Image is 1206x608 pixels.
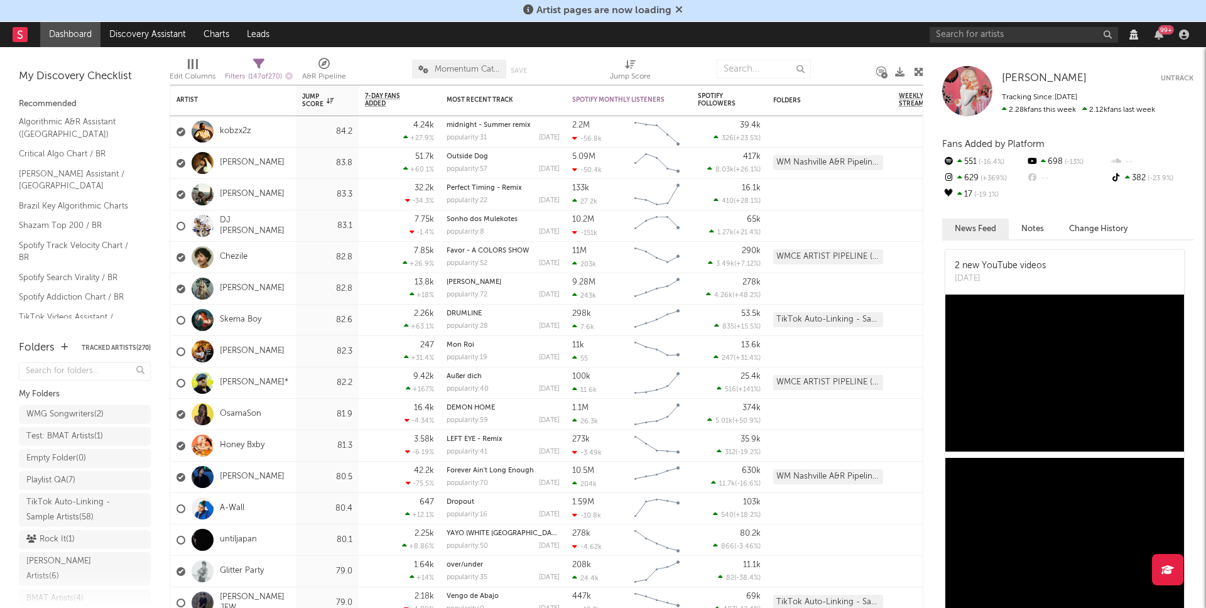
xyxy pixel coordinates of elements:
div: 2 new YouTube videos [955,259,1046,273]
input: Search for folders... [19,362,151,381]
span: -19.2 % [737,449,759,456]
div: [DATE] [955,273,1046,285]
button: News Feed [942,219,1009,239]
div: 35.9k [741,435,761,443]
span: Artist pages are now loading [536,6,671,16]
div: 39.4k [740,121,761,129]
div: 99 + [1158,25,1174,35]
a: Forever Ain't Long Enough [447,467,534,474]
a: [PERSON_NAME] [220,472,285,482]
div: [DATE] [539,323,560,330]
div: 11M [572,247,587,255]
a: Skema Boy [220,315,261,325]
div: 7.75k [415,215,434,224]
div: ( ) [714,322,761,330]
div: [DATE] [539,448,560,455]
span: -16.4 % [977,159,1004,166]
div: 203k [572,260,596,268]
div: 9.28M [572,278,595,286]
a: WMG Songwriters(2) [19,405,151,424]
a: Discovery Assistant [100,22,195,47]
div: 278k [742,278,761,286]
div: 629 [942,170,1026,187]
div: ( ) [707,165,761,173]
a: [PERSON_NAME] Artists(6) [19,552,151,586]
div: 26.3k [572,417,598,425]
div: 55 [572,354,588,362]
div: -151k [572,229,597,237]
div: 7.85k [414,247,434,255]
div: 3.58k [414,435,434,443]
div: 82.8 [302,250,352,265]
div: Forever Ain't Long Enough [447,467,560,474]
div: 32.2k [415,184,434,192]
span: 1.27k [717,229,734,236]
div: +18 % [410,291,434,299]
div: 13.8k [415,278,434,286]
span: 247 [722,355,734,362]
svg: Chart title [629,116,685,148]
a: [PERSON_NAME] [220,346,285,357]
a: Glitter Party [220,566,264,577]
a: Mon Roi [447,342,474,349]
div: +27.9 % [403,134,434,142]
svg: Chart title [629,399,685,430]
div: -10.8k [572,511,601,519]
div: 11.6k [572,386,597,394]
div: Jump Score [610,69,651,84]
div: Perfect Timing - Remix [447,185,560,192]
div: DRUMLINE [447,310,560,317]
div: 5.09M [572,153,595,161]
div: WM Nashville A&R Pipeline (ingested) (1427) [773,469,883,484]
div: +12.1 % [405,511,434,519]
div: [DATE] [539,543,560,550]
div: WMG Songwriters ( 2 ) [26,407,104,422]
span: 835 [722,323,734,330]
div: 51.7k [415,153,434,161]
div: 82.6 [302,313,352,328]
div: Favor - A COLORS SHOW [447,247,560,254]
div: -- [1026,170,1109,187]
a: Vengo de Abajo [447,593,499,600]
a: DEMON HOME [447,404,495,411]
div: popularity: 22 [447,197,487,204]
div: popularity: 28 [447,323,488,330]
div: 278k [572,529,590,538]
span: 410 [722,198,734,205]
span: 540 [721,512,734,519]
div: 83.3 [302,187,352,202]
span: 2.12k fans last week [1002,106,1155,114]
a: [PERSON_NAME] [1002,72,1087,85]
div: Jump Score [610,53,651,90]
div: [DATE] [539,480,560,487]
div: popularity: 16 [447,511,487,518]
div: Rock It ( 1 ) [26,532,75,547]
div: Filters(147 of 270) [225,53,293,90]
a: BMAT Artists(4) [19,589,151,608]
span: +50.9 % [734,418,759,425]
div: Most Recent Track [447,96,541,104]
div: 65k [747,215,761,224]
a: Perfect Timing - Remix [447,185,522,192]
a: midnight - Summer remix [447,122,531,129]
div: -3.49k [572,448,602,457]
button: 99+ [1154,30,1163,40]
a: Spotify Search Virality / BR [19,271,138,285]
a: Charts [195,22,238,47]
div: 13.6k [741,341,761,349]
div: 42.2k [414,467,434,475]
div: A&R Pipeline [302,53,346,90]
svg: Chart title [629,179,685,210]
a: Dropout [447,499,474,506]
div: -6.19 % [405,448,434,456]
span: +7.12 % [736,261,759,268]
div: My Folders [19,387,151,402]
div: WMCE ARTIST PIPELINE (ADA + A&R) (683) [773,375,883,390]
div: ( ) [717,385,761,393]
span: 516 [725,386,736,393]
div: Edit Columns [170,69,215,84]
div: 7.6k [572,323,594,331]
div: [DATE] [539,229,560,236]
div: +60.1 % [403,165,434,173]
div: [DATE] [539,166,560,173]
